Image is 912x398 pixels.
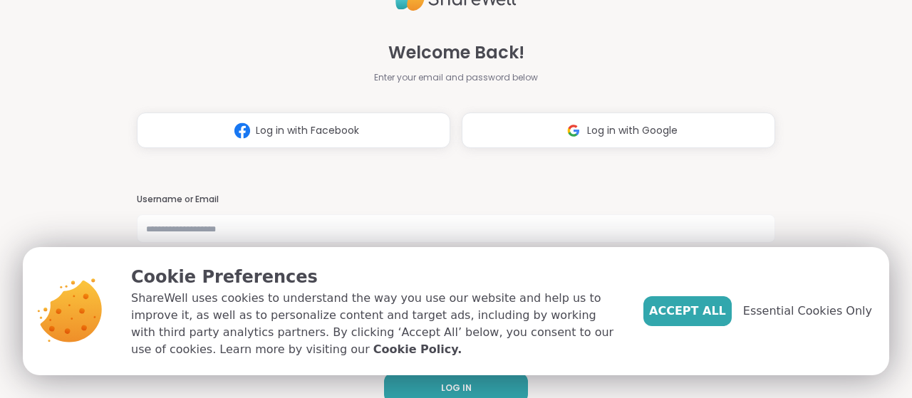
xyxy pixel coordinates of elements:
a: Cookie Policy. [373,341,462,358]
img: ShareWell Logomark [560,117,587,144]
p: Cookie Preferences [131,264,621,290]
button: Log in with Facebook [137,112,450,148]
span: Enter your email and password below [374,71,538,84]
span: Accept All [649,303,726,320]
p: ShareWell uses cookies to understand the way you use our website and help us to improve it, as we... [131,290,621,358]
span: Log in with Google [587,123,678,138]
span: Essential Cookies Only [743,303,872,320]
button: Log in with Google [462,112,775,148]
span: Welcome Back! [388,40,524,66]
span: Log in with Facebook [256,123,359,138]
img: ShareWell Logomark [229,117,256,144]
h3: Username or Email [137,194,775,206]
button: Accept All [643,296,732,326]
span: LOG IN [441,382,472,394]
